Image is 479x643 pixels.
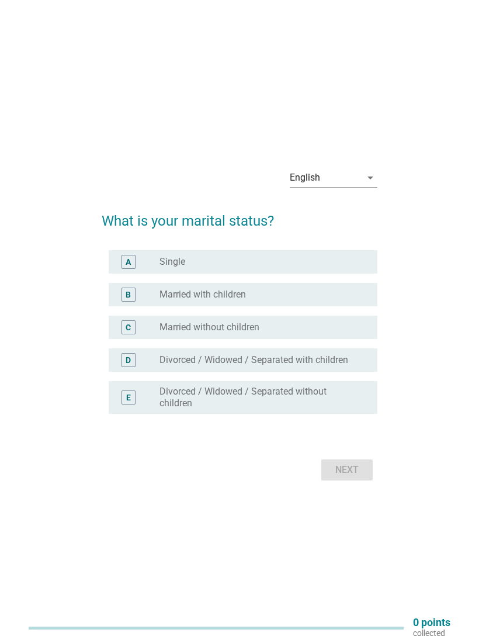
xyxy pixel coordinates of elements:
[290,172,320,183] div: English
[159,321,259,333] label: Married without children
[126,392,131,404] div: E
[102,199,377,231] h2: What is your marital status?
[126,256,131,268] div: A
[159,354,348,366] label: Divorced / Widowed / Separated with children
[159,289,246,300] label: Married with children
[126,354,131,367] div: D
[126,289,131,301] div: B
[159,386,359,409] label: Divorced / Widowed / Separated without children
[363,171,377,185] i: arrow_drop_down
[413,628,450,638] p: collected
[126,321,131,334] div: C
[413,617,450,628] p: 0 points
[159,256,185,268] label: Single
